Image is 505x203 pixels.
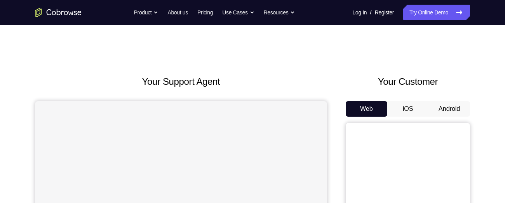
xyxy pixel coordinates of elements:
a: Go to the home page [35,8,82,17]
a: About us [167,5,188,20]
a: Register [375,5,394,20]
h2: Your Customer [346,75,470,89]
button: Web [346,101,387,117]
a: Log In [352,5,367,20]
a: Pricing [197,5,213,20]
button: Use Cases [222,5,254,20]
a: Try Online Demo [403,5,470,20]
span: / [370,8,371,17]
button: Resources [264,5,295,20]
button: Product [134,5,158,20]
button: iOS [387,101,429,117]
button: Android [428,101,470,117]
h2: Your Support Agent [35,75,327,89]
